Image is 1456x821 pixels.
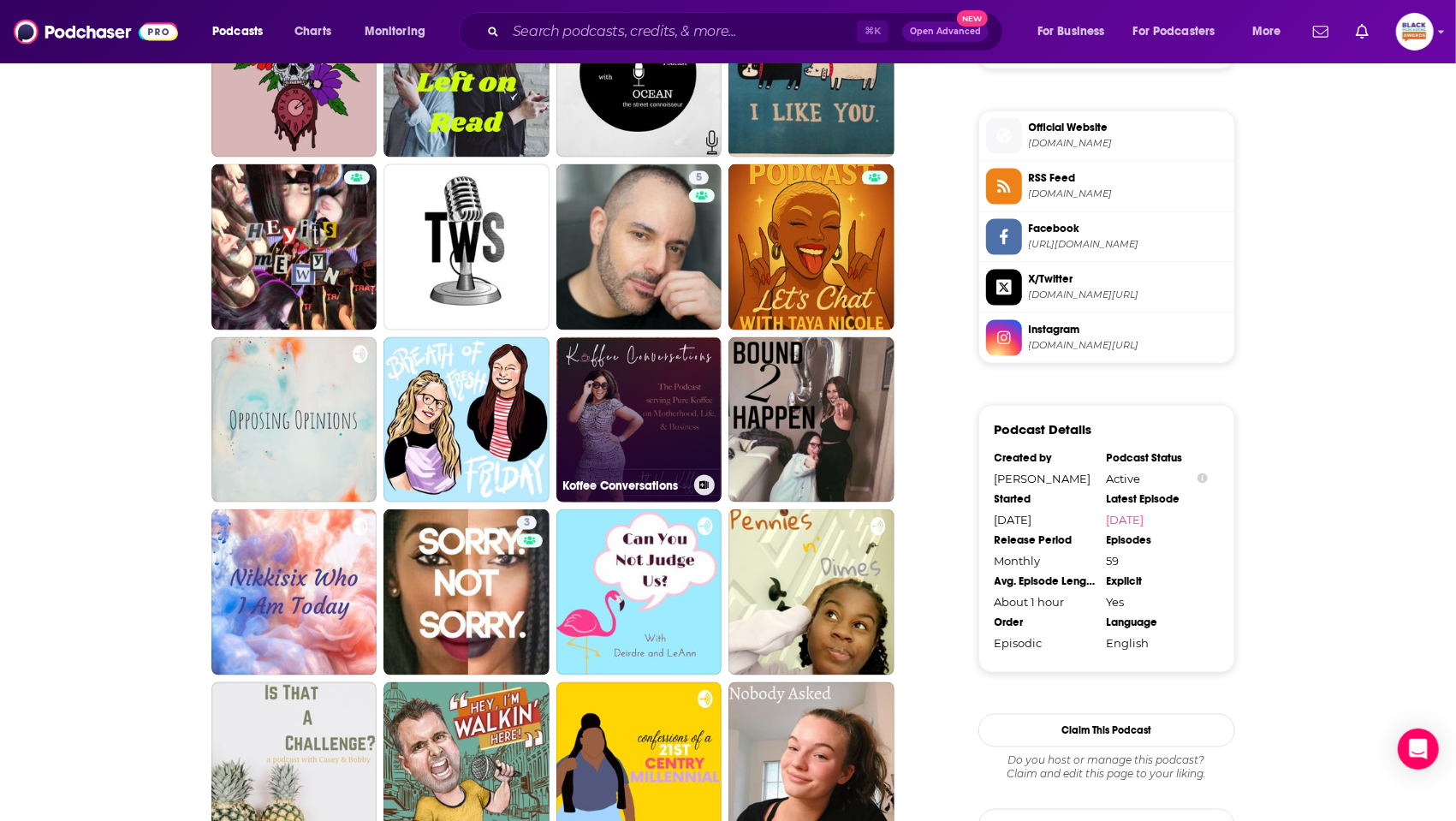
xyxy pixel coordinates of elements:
[995,472,1096,485] div: [PERSON_NAME]
[1240,18,1303,45] button: open menu
[1122,18,1240,45] button: open menu
[1396,13,1434,51] img: User Profile
[986,219,1227,255] a: Facebook[URL][DOMAIN_NAME]
[14,15,178,48] img: Podchaser - Follow, Share and Rate Podcasts
[1107,636,1208,650] div: English
[1029,221,1227,236] span: Facebook
[1107,574,1208,588] div: Explicit
[353,18,448,45] button: open menu
[978,754,1235,768] span: Do you host or manage this podcast?
[1197,473,1208,485] button: Show Info
[995,616,1096,629] div: Order
[1306,17,1335,46] a: Show notifications dropdown
[1133,20,1215,44] span: For Podcasters
[1029,271,1227,287] span: X/Twitter
[1107,533,1208,547] div: Episodes
[517,516,537,530] a: 3
[1107,492,1208,506] div: Latest Episode
[1029,289,1227,301] span: twitter.com/surejanpodcast
[1349,17,1376,46] a: Show notifications dropdown
[294,20,331,44] span: Charts
[995,595,1096,609] div: About 1 hour
[902,21,989,42] button: Open AdvancedNew
[200,18,285,45] button: open menu
[1029,322,1227,337] span: Instagram
[1398,729,1439,770] div: Open Intercom Messenger
[1252,20,1281,44] span: More
[857,21,888,43] span: ⌘ K
[986,118,1227,154] a: Official Website[DOMAIN_NAME]
[995,421,1092,437] h3: Podcast Details
[995,636,1096,650] div: Episodic
[689,171,709,185] a: 5
[1029,120,1227,135] span: Official Website
[1029,187,1227,200] span: feeds.buzzsprout.com
[563,479,687,493] h3: Koffee Conversations
[1396,13,1434,51] button: Show profile menu
[957,10,988,27] span: New
[1029,339,1227,352] span: instagram.com/sure_janpodcast
[283,18,342,45] a: Charts
[986,169,1227,205] a: RSS Feed[DOMAIN_NAME]
[506,18,857,45] input: Search podcasts, credits, & more...
[910,27,981,36] span: Open Advanced
[475,12,1019,51] div: Search podcasts, credits, & more...
[1107,554,1208,568] div: 59
[978,754,1235,782] div: Claim and edit this page to your liking.
[365,20,425,44] span: Monitoring
[1029,137,1227,150] span: surejanpodcast.com
[212,20,263,44] span: Podcasts
[995,513,1096,527] div: [DATE]
[986,320,1227,356] a: Instagram[DOMAIN_NAME][URL]
[556,337,722,503] a: Koffee Conversations
[1107,472,1208,485] div: Active
[383,509,550,675] a: 3
[556,164,722,330] a: 5
[1029,238,1227,251] span: https://www.facebook.com/SureJanPodcast
[995,574,1096,588] div: Avg. Episode Length
[524,515,530,532] span: 3
[995,554,1096,568] div: Monthly
[1396,13,1434,51] span: Logged in as blackpodcastingawards
[995,492,1096,506] div: Started
[1029,170,1227,186] span: RSS Feed
[1037,20,1105,44] span: For Business
[986,270,1227,306] a: X/Twitter[DOMAIN_NAME][URL]
[1107,513,1208,527] a: [DATE]
[995,533,1096,547] div: Release Period
[978,714,1235,747] button: Claim This Podcast
[1025,18,1126,45] button: open menu
[995,451,1096,465] div: Created by
[1107,451,1208,465] div: Podcast Status
[1107,595,1208,609] div: Yes
[696,170,702,187] span: 5
[1107,616,1208,629] div: Language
